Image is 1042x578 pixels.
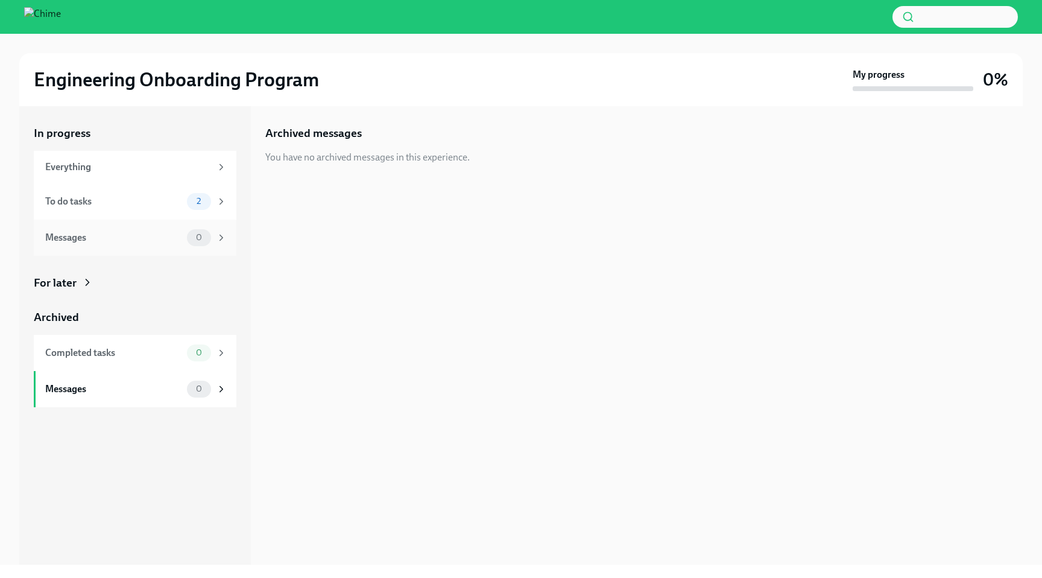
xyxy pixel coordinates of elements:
img: Chime [24,7,61,27]
a: For later [34,275,236,291]
span: 0 [189,384,209,393]
h2: Engineering Onboarding Program [34,68,319,92]
span: 0 [189,348,209,357]
a: Completed tasks0 [34,335,236,371]
div: Completed tasks [45,346,182,360]
a: Everything [34,151,236,183]
a: To do tasks2 [34,183,236,220]
span: 0 [189,233,209,242]
div: You have no archived messages in this experience. [265,151,470,164]
div: To do tasks [45,195,182,208]
h5: Archived messages [265,125,362,141]
a: In progress [34,125,236,141]
a: Messages0 [34,220,236,256]
div: Everything [45,160,211,174]
div: Messages [45,383,182,396]
span: 2 [189,197,208,206]
strong: My progress [853,68,905,81]
div: Messages [45,231,182,244]
h3: 0% [983,69,1008,91]
a: Archived [34,310,236,325]
div: For later [34,275,77,291]
a: Messages0 [34,371,236,407]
